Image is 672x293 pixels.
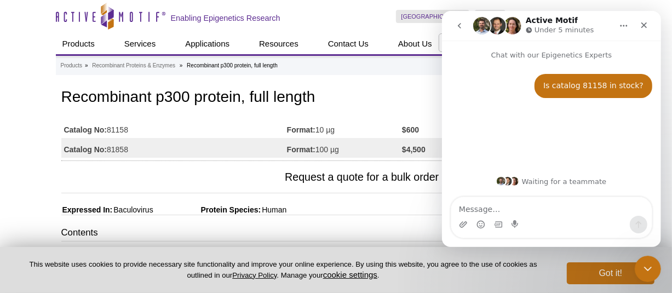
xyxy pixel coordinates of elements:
a: Applications [179,33,236,54]
td: 81858 [61,138,287,158]
li: » [180,62,183,68]
span: Expressed In: [61,205,113,214]
td: 100 µg [287,138,402,158]
a: Services [118,33,163,54]
a: Recombinant Proteins & Enzymes [92,61,175,71]
strong: Format: [287,125,315,135]
span: Protein Species: [156,205,261,214]
a: English [475,10,506,23]
h3: Contents [61,226,513,242]
button: cookie settings [323,270,377,279]
td: 81158 [61,118,287,138]
td: 10 µg [287,118,402,138]
iframe: Intercom live chat [635,256,661,282]
a: Resources [252,33,305,54]
strong: $4,500 [402,145,426,154]
a: Privacy Policy [232,271,277,279]
li: (0 items) [572,10,617,23]
a: Contact Us [321,33,375,54]
span: Request a quote for a bulk order [61,170,456,185]
span: Human [261,205,286,214]
li: » [85,62,88,68]
a: Products [61,61,82,71]
h1: Recombinant p300 protein, full length [61,89,513,107]
strong: Catalog No: [64,125,107,135]
li: | [535,10,536,23]
a: [GEOGRAPHIC_DATA] [396,10,470,23]
strong: Format: [287,145,315,154]
strong: Catalog No: [64,145,107,154]
p: This website uses cookies to provide necessary site functionality and improve your online experie... [18,260,549,280]
li: Recombinant p300 protein, full length [187,62,278,68]
a: Products [56,33,101,54]
iframe: Intercom live chat [442,11,661,247]
input: Keyword, Cat. No. [439,33,617,52]
span: Baculovirus [112,205,153,214]
button: Got it! [567,262,654,284]
strong: $600 [402,125,419,135]
a: About Us [392,33,439,54]
h2: Enabling Epigenetics Research [171,13,280,23]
